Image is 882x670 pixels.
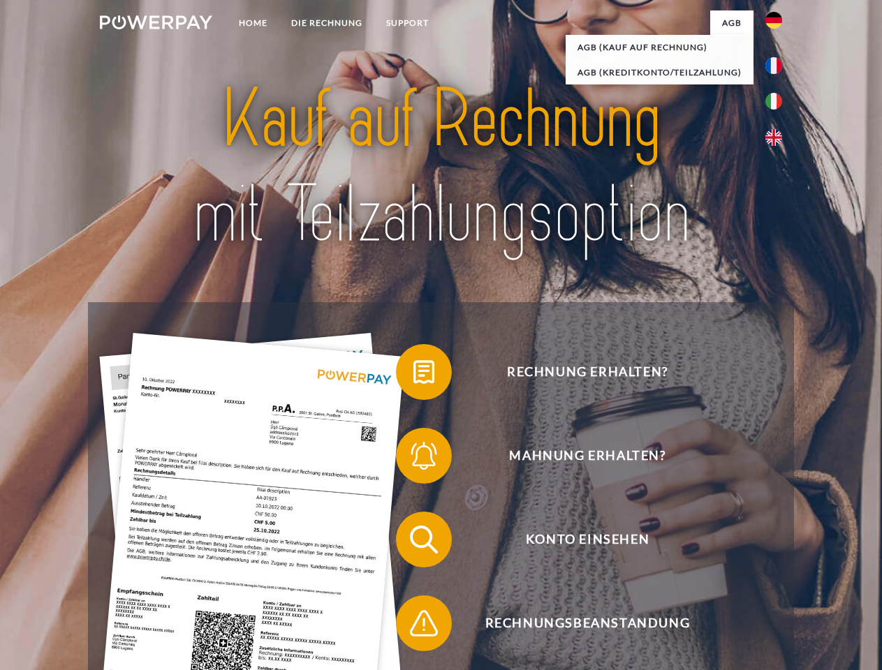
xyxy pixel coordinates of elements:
[765,57,782,74] img: fr
[416,595,758,651] span: Rechnungsbeanstandung
[133,67,749,267] img: title-powerpay_de.svg
[406,355,441,389] img: qb_bill.svg
[396,595,759,651] button: Rechnungsbeanstandung
[416,428,758,484] span: Mahnung erhalten?
[374,10,441,36] a: SUPPORT
[227,10,279,36] a: Home
[100,15,212,29] img: logo-powerpay-white.svg
[406,438,441,473] img: qb_bell.svg
[416,512,758,567] span: Konto einsehen
[765,129,782,146] img: en
[279,10,374,36] a: DIE RECHNUNG
[710,10,754,36] a: agb
[765,93,782,110] img: it
[396,512,759,567] button: Konto einsehen
[396,344,759,400] button: Rechnung erhalten?
[406,606,441,641] img: qb_warning.svg
[566,35,754,60] a: AGB (Kauf auf Rechnung)
[396,428,759,484] button: Mahnung erhalten?
[406,522,441,557] img: qb_search.svg
[765,12,782,29] img: de
[416,344,758,400] span: Rechnung erhalten?
[566,60,754,85] a: AGB (Kreditkonto/Teilzahlung)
